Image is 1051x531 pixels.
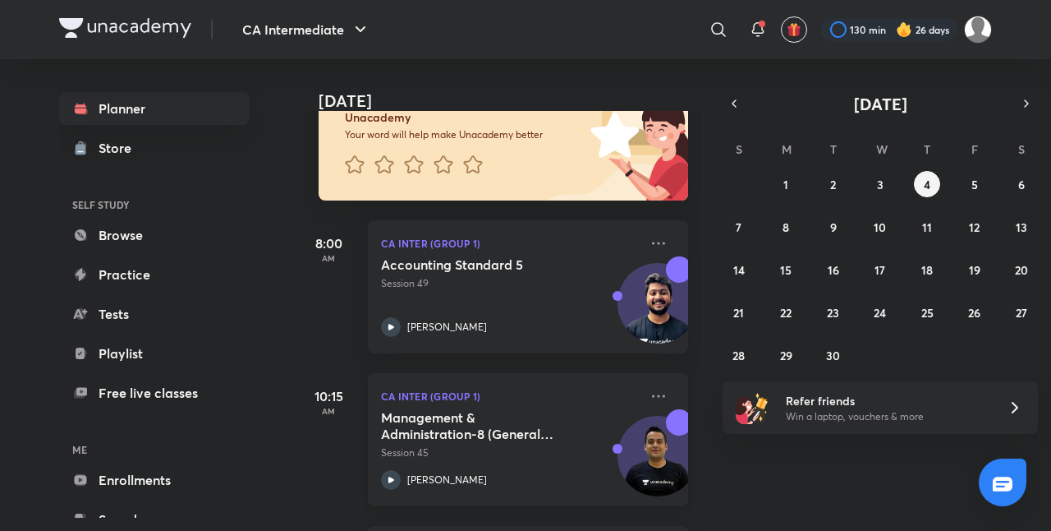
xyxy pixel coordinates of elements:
img: avatar [787,22,801,37]
abbr: September 29, 2025 [780,348,792,363]
h5: 8:00 [296,233,361,253]
button: September 27, 2025 [1008,299,1035,326]
button: September 10, 2025 [867,214,893,240]
abbr: Sunday [736,141,742,157]
a: Enrollments [59,464,250,496]
button: September 30, 2025 [820,342,847,368]
button: September 16, 2025 [820,256,847,283]
button: September 5, 2025 [962,171,988,197]
abbr: September 21, 2025 [733,305,744,321]
abbr: September 15, 2025 [780,262,792,278]
button: [DATE] [746,92,1015,115]
button: September 7, 2025 [726,214,752,240]
button: September 23, 2025 [820,299,847,326]
button: September 26, 2025 [962,299,988,326]
span: [DATE] [854,93,907,115]
a: Browse [59,219,250,252]
abbr: September 20, 2025 [1015,262,1028,278]
button: September 11, 2025 [914,214,940,240]
button: September 1, 2025 [773,171,799,197]
img: streak [896,21,912,38]
abbr: Monday [782,141,792,157]
button: September 17, 2025 [867,256,893,283]
button: September 14, 2025 [726,256,752,283]
img: Company Logo [59,18,191,38]
abbr: September 7, 2025 [736,219,741,235]
abbr: September 17, 2025 [874,262,885,278]
h6: ME [59,436,250,464]
h5: 10:15 [296,386,361,406]
p: Win a laptop, vouchers & more [786,409,988,424]
button: September 18, 2025 [914,256,940,283]
button: September 20, 2025 [1008,256,1035,283]
abbr: September 19, 2025 [969,262,980,278]
abbr: September 13, 2025 [1016,219,1027,235]
a: Tests [59,298,250,330]
p: CA Inter (Group 1) [381,233,639,253]
button: September 2, 2025 [820,171,847,197]
abbr: September 6, 2025 [1018,177,1025,192]
abbr: Friday [971,141,978,157]
abbr: September 27, 2025 [1016,305,1027,321]
abbr: September 24, 2025 [874,305,886,321]
button: September 13, 2025 [1008,214,1035,240]
p: AM [296,406,361,416]
abbr: Tuesday [830,141,837,157]
button: avatar [781,16,807,43]
abbr: September 18, 2025 [921,262,933,278]
a: Store [59,132,250,164]
p: Your word will help make Unacademy better [345,128,585,141]
img: Avatar [618,272,697,351]
button: September 25, 2025 [914,299,940,326]
button: September 28, 2025 [726,342,752,368]
abbr: September 11, 2025 [922,219,932,235]
button: September 19, 2025 [962,256,988,283]
abbr: September 2, 2025 [830,177,836,192]
a: Free live classes [59,376,250,409]
h4: [DATE] [319,91,704,111]
abbr: September 1, 2025 [783,177,788,192]
button: September 3, 2025 [867,171,893,197]
img: referral [736,391,769,424]
p: Session 45 [381,446,639,460]
abbr: September 14, 2025 [733,262,745,278]
p: [PERSON_NAME] [407,473,487,487]
h6: SELF STUDY [59,191,250,219]
button: CA Intermediate [232,13,380,46]
abbr: Saturday [1018,141,1025,157]
p: Session 49 [381,276,639,291]
h5: Management & Administration-8 (General Meeting) [381,409,585,442]
button: September 9, 2025 [820,214,847,240]
h5: Accounting Standard 5 [381,256,585,273]
a: Playlist [59,337,250,370]
button: September 22, 2025 [773,299,799,326]
button: September 8, 2025 [773,214,799,240]
p: CA Inter (Group 1) [381,386,639,406]
p: AM [296,253,361,263]
abbr: September 26, 2025 [968,305,980,321]
h6: Refer friends [786,392,988,409]
button: September 21, 2025 [726,299,752,326]
abbr: September 10, 2025 [874,219,886,235]
a: Practice [59,258,250,291]
button: September 12, 2025 [962,214,988,240]
abbr: September 28, 2025 [732,348,745,363]
a: Planner [59,92,250,125]
button: September 24, 2025 [867,299,893,326]
abbr: September 30, 2025 [826,348,840,363]
button: September 4, 2025 [914,171,940,197]
abbr: September 9, 2025 [830,219,837,235]
button: September 15, 2025 [773,256,799,283]
abbr: Wednesday [876,141,888,157]
abbr: September 16, 2025 [828,262,839,278]
abbr: September 8, 2025 [783,219,789,235]
abbr: September 25, 2025 [921,305,934,321]
div: Store [99,138,141,158]
abbr: September 5, 2025 [971,177,978,192]
button: September 29, 2025 [773,342,799,368]
img: Avatar [618,425,697,504]
p: [PERSON_NAME] [407,320,487,335]
abbr: Thursday [924,141,930,157]
img: Drashti Patel [964,16,992,44]
abbr: September 12, 2025 [969,219,980,235]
